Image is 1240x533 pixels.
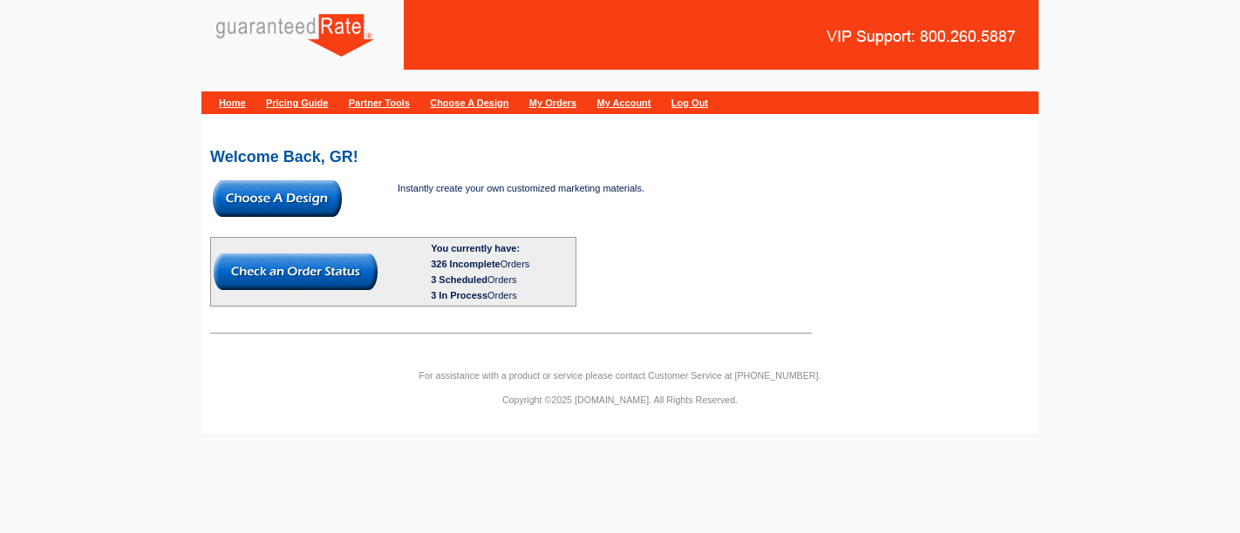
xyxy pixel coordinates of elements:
[349,98,410,108] a: Partner Tools
[431,256,573,303] div: Orders Orders Orders
[431,259,500,269] span: 326 Incomplete
[431,243,520,253] b: You currently have:
[597,98,651,108] a: My Account
[431,274,487,285] span: 3 Scheduled
[214,253,378,290] img: button-check-order-status.gif
[398,183,644,193] span: Instantly create your own customized marketing materials.
[210,149,1030,165] h2: Welcome Back, GR!
[529,98,576,108] a: My Orders
[430,98,508,108] a: Choose A Design
[201,368,1039,383] p: For assistance with a product or service please contact Customer Service at [PHONE_NUMBER].
[219,98,246,108] a: Home
[431,290,487,300] span: 3 In Process
[213,180,342,217] img: button-choose-design.gif
[201,392,1039,408] p: Copyright ©2025 [DOMAIN_NAME]. All Rights Reserved.
[671,98,708,108] a: Log Out
[266,98,329,108] a: Pricing Guide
